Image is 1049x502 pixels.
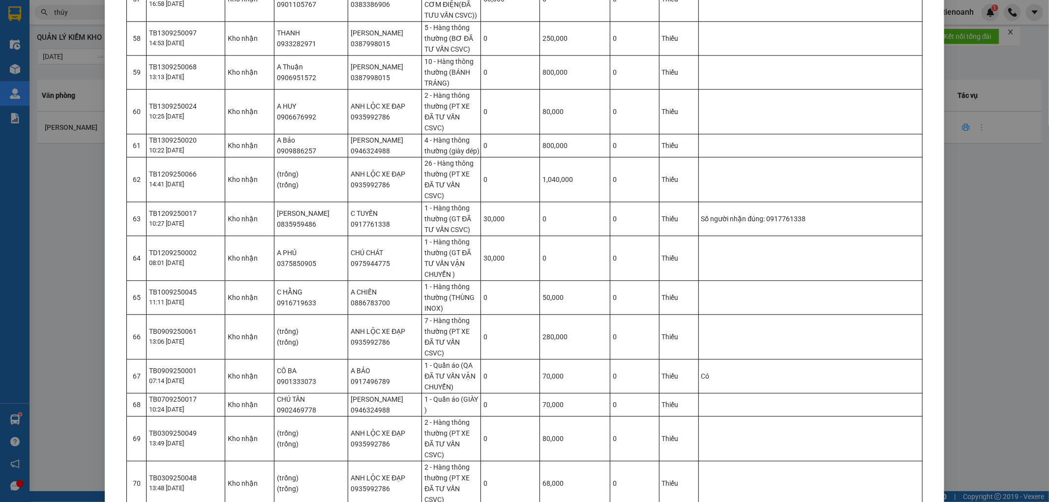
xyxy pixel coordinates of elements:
[610,280,659,314] td: 0
[274,359,348,393] td: CÔ BA 0901333073
[481,55,540,89] td: 0
[662,215,679,223] span: Thiếu
[424,203,480,235] div: 1 - Hàng thông thường (GT ĐÃ TƯ VẤN CSVC)
[540,202,610,236] td: 0
[228,294,258,301] span: Kho nhận
[149,247,224,258] div: TD1209250002
[540,134,610,157] td: 800,000
[274,416,348,461] td: (trống) (trống)
[481,202,540,236] td: 30,000
[610,314,659,359] td: 0
[662,108,679,116] span: Thiếu
[662,142,679,149] span: Thiếu
[662,372,679,380] span: Thiếu
[274,393,348,416] td: CHÚ TÂN 0902469778
[127,314,147,359] td: 66
[424,236,480,280] div: 1 - Hàng thông thường (GT ĐÃ TƯ VẤN VẬN CHUYỂN )
[424,158,480,201] div: 26 - Hàng thông thường (PT XE ĐÃ TƯ VẤN CSVC)
[228,176,258,183] span: Kho nhận
[698,359,922,393] td: Có
[610,157,659,202] td: 0
[274,236,348,280] td: A PHÚ 0375850905
[228,34,258,42] span: Kho nhận
[274,55,348,89] td: A Thuận 0906951572
[348,359,422,393] td: A BẢO 0917496789
[610,236,659,280] td: 0
[228,479,258,487] span: Kho nhận
[149,394,224,405] div: TB0709250017
[348,134,422,157] td: [PERSON_NAME] 0946324988
[149,326,224,337] div: TB0909250061
[274,157,348,202] td: (trống) (trống)
[127,280,147,314] td: 65
[424,417,480,460] div: 2 - Hàng thông thường (PT XE ĐÃ TƯ VẤN CSVC)
[149,208,224,219] div: TB1209250017
[540,393,610,416] td: 70,000
[149,405,224,414] div: 10:24 [DATE]
[149,337,224,347] div: 13:06 [DATE]
[127,21,147,55] td: 58
[662,34,679,42] span: Thiếu
[149,483,224,493] div: 13:48 [DATE]
[348,280,422,314] td: A CHIẾN 0886783700
[424,315,480,358] div: 7 - Hàng thông thường (PT XE ĐÃ TƯ VẤN CSVC)
[228,333,258,341] span: Kho nhận
[228,68,258,76] span: Kho nhận
[540,21,610,55] td: 250,000
[274,134,348,157] td: A Bảo 0909886257
[481,134,540,157] td: 0
[348,416,422,461] td: ANH LỘC XE ĐẠP 0935992786
[610,202,659,236] td: 0
[228,215,258,223] span: Kho nhận
[540,359,610,393] td: 70,000
[481,314,540,359] td: 0
[149,297,224,307] div: 11:11 [DATE]
[481,236,540,280] td: 30,000
[662,435,679,443] span: Thiếu
[662,254,679,262] span: Thiếu
[662,479,679,487] span: Thiếu
[424,90,480,133] div: 2 - Hàng thông thường (PT XE ĐÃ TƯ VẤN CSVC)
[610,55,659,89] td: 0
[662,333,679,341] span: Thiếu
[481,416,540,461] td: 0
[274,21,348,55] td: THANH 0933282971
[481,21,540,55] td: 0
[274,314,348,359] td: (trống) (trống)
[127,359,147,393] td: 67
[228,254,258,262] span: Kho nhận
[610,89,659,134] td: 0
[540,157,610,202] td: 1,040,000
[127,416,147,461] td: 69
[540,416,610,461] td: 80,000
[149,439,224,448] div: 13:49 [DATE]
[662,294,679,301] span: Thiếu
[228,108,258,116] span: Kho nhận
[149,101,224,112] div: TB1309250024
[149,146,224,155] div: 10:22 [DATE]
[274,280,348,314] td: C HẰNG 0916719633
[149,38,224,48] div: 14:53 [DATE]
[149,376,224,386] div: 07:14 [DATE]
[540,314,610,359] td: 280,000
[149,428,224,439] div: TB0309250049
[424,281,480,314] div: 1 - Hàng thông thường (THÙNG INOX)
[149,365,224,376] div: TB0909250001
[481,393,540,416] td: 0
[424,22,480,55] div: 5 - Hàng thông thường (BƠ ĐÃ TƯ VẤN CSVC)
[424,394,480,415] div: 1 - Quần áo (GIÀY )
[149,219,224,229] div: 10:27 [DATE]
[610,393,659,416] td: 0
[348,314,422,359] td: ANH LỘC XE ĐẠP 0935992786
[698,202,922,236] td: Số người nhận đúng: 0917761338
[127,89,147,134] td: 60
[127,157,147,202] td: 62
[610,134,659,157] td: 0
[424,360,480,392] div: 1 - Quần áo (QA ĐÃ TƯ VẤN VẬN CHUYỂN)
[540,89,610,134] td: 80,000
[481,89,540,134] td: 0
[424,56,480,89] div: 10 - Hàng thông thường (BÁNH TRÁNG)
[481,280,540,314] td: 0
[228,372,258,380] span: Kho nhận
[348,236,422,280] td: CHÚ CHÁT 0975944775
